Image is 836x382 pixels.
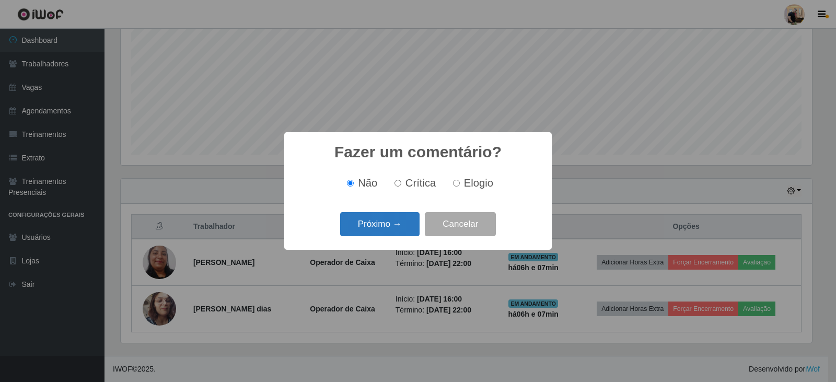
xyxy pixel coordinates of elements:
span: Não [358,177,377,189]
span: Elogio [464,177,493,189]
span: Crítica [405,177,436,189]
input: Crítica [394,180,401,187]
h2: Fazer um comentário? [334,143,502,161]
input: Elogio [453,180,460,187]
button: Cancelar [425,212,496,237]
button: Próximo → [340,212,420,237]
input: Não [347,180,354,187]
